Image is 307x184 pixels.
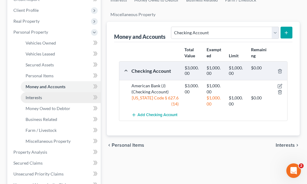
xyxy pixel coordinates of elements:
div: $3,000.00 [182,83,204,95]
span: Vehicles Owned [26,40,56,45]
span: Interests [26,95,42,100]
strong: Limit [229,53,239,58]
a: Vehicles Leased [21,49,101,59]
div: $1,000.00 [204,95,226,107]
button: chevron_left Personal Items [107,143,144,148]
span: Business Related [26,117,57,122]
a: Miscellaneous Property [21,136,101,147]
span: Interests [276,143,295,148]
span: Money and Accounts [26,84,65,89]
span: Miscellaneous Property [26,139,71,144]
strong: Remaining [251,47,267,58]
strong: Exempted [207,47,221,58]
a: Business Related [21,114,101,125]
div: $0.00 [248,95,270,107]
a: Personal Items [21,70,101,81]
span: Personal Items [26,73,54,78]
div: American Bank (J) (Checking Account) [128,83,182,95]
a: Property Analysis [9,147,101,158]
a: Money Owed to Debtor [21,103,101,114]
button: Add Checking Account [131,109,177,121]
span: Vehicles Leased [26,51,55,56]
div: $3,000.00 [182,65,204,76]
i: chevron_right [295,143,300,148]
span: Real Property [13,18,40,24]
span: Add Checking Account [138,113,177,118]
div: $1,000.00 [226,65,248,76]
div: $1,000.00 [204,83,226,95]
div: [US_STATE] Code § 627.6 (14) [128,95,182,107]
div: $1,000.00 [226,95,248,107]
div: Money and Accounts [114,33,166,40]
a: Interests [21,92,101,103]
a: Vehicles Owned [21,38,101,49]
a: Secured Assets [21,59,101,70]
span: Money Owed to Debtor [26,106,70,111]
span: Unsecured Priority Claims [13,171,64,176]
i: chevron_left [107,143,112,148]
strong: Total Value [184,47,195,58]
div: $1,000.00 [204,65,226,76]
span: Secured Claims [13,160,43,166]
span: Client Profile [13,8,39,13]
div: Checking Account [128,68,182,74]
iframe: Intercom live chat [286,163,301,178]
a: Money and Accounts [21,81,101,92]
span: 2 [299,163,304,168]
div: $0.00 [248,65,270,76]
span: Property Analysis [13,149,47,155]
a: Secured Claims [9,158,101,169]
a: Farm / Livestock [21,125,101,136]
span: Personal Property [13,29,48,35]
a: Unsecured Priority Claims [9,169,101,179]
button: Interests chevron_right [276,143,300,148]
span: Secured Assets [26,62,54,67]
span: Personal Items [112,143,144,148]
a: Miscellaneous Property [107,7,159,22]
span: Farm / Livestock [26,128,57,133]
